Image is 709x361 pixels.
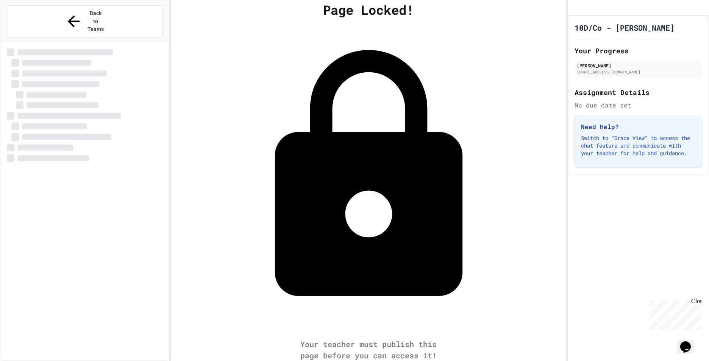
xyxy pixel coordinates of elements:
[575,87,702,98] h2: Assignment Details
[3,3,52,48] div: Chat with us now!Close
[577,62,700,69] div: [PERSON_NAME]
[581,134,696,157] p: Switch to "Grade View" to access the chat feature and communicate with your teacher for help and ...
[87,9,105,33] span: Back to Teams
[677,331,701,353] iframe: chat widget
[7,5,162,37] button: Back to Teams
[293,338,444,361] div: Your teacher must publish this page before you can access it!
[646,298,701,330] iframe: chat widget
[575,22,675,33] h1: 10D/Co - [PERSON_NAME]
[575,45,702,56] h2: Your Progress
[575,101,702,110] div: No due date set
[577,69,700,75] div: [EMAIL_ADDRESS][DOMAIN_NAME]
[581,122,696,131] h3: Need Help?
